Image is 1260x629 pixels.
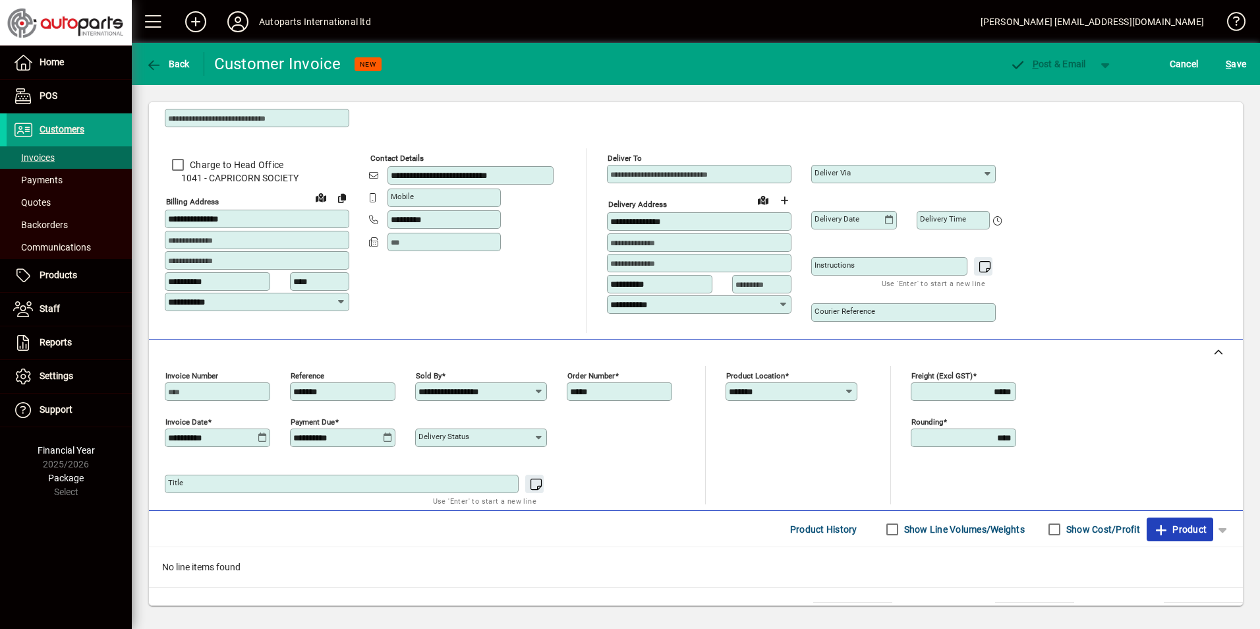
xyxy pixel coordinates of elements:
div: Customer Invoice [214,53,341,75]
span: S [1226,59,1231,69]
span: Support [40,404,72,415]
mat-label: Payment due [291,417,335,427]
mat-label: Deliver via [815,168,851,177]
button: Profile [217,10,259,34]
mat-label: Product location [726,371,785,380]
button: Cancel [1166,52,1202,76]
a: Settings [7,360,132,393]
td: Freight (excl GST) [903,603,995,618]
div: Autoparts International ltd [259,11,371,32]
td: 0.0000 M³ [813,603,892,618]
span: Invoices [13,152,55,163]
a: Reports [7,326,132,359]
label: Show Cost/Profit [1064,523,1140,536]
mat-hint: Use 'Enter' to start a new line [433,493,536,508]
a: View on map [310,187,331,208]
a: Home [7,46,132,79]
button: Product History [785,518,863,541]
mat-label: Order number [567,371,615,380]
mat-label: Courier Reference [815,307,875,316]
mat-label: Instructions [815,260,855,270]
td: GST exclusive [1085,603,1164,618]
button: Choose address [774,190,795,211]
span: Communications [13,242,91,253]
a: Products [7,259,132,292]
span: Home [40,57,64,67]
span: Quotes [13,197,51,208]
a: Knowledge Base [1217,3,1244,45]
a: Communications [7,236,132,258]
a: Quotes [7,191,132,214]
span: Back [146,59,190,69]
mat-label: Deliver To [608,154,642,163]
td: 85.00 [1164,603,1243,618]
td: 85.00 [995,603,1074,618]
app-page-header-button: Back [132,52,204,76]
mat-label: Rounding [911,417,943,427]
a: Staff [7,293,132,326]
span: NEW [360,60,376,69]
div: [PERSON_NAME] [EMAIL_ADDRESS][DOMAIN_NAME] [981,11,1204,32]
button: Post & Email [1003,52,1093,76]
label: Show Line Volumes/Weights [902,523,1025,536]
span: Backorders [13,220,68,230]
a: Backorders [7,214,132,236]
mat-label: Mobile [391,192,414,201]
span: Settings [40,371,73,381]
mat-hint: Use 'Enter' to start a new line [882,276,985,291]
span: ost & Email [1010,59,1086,69]
div: No line items found [149,547,1243,587]
mat-label: Invoice number [165,371,218,380]
a: Support [7,394,132,427]
span: POS [40,90,57,101]
span: Financial Year [38,445,95,456]
td: Total Volume [734,603,813,618]
span: Reports [40,337,72,347]
a: Payments [7,169,132,191]
span: Staff [40,303,60,314]
mat-label: Delivery date [815,214,859,224]
mat-label: Freight (excl GST) [911,371,973,380]
span: P [1033,59,1039,69]
span: Customers [40,124,84,135]
span: Payments [13,175,63,185]
button: Save [1222,52,1249,76]
span: Product [1153,519,1207,540]
span: Package [48,473,84,483]
button: Back [142,52,193,76]
a: View on map [753,189,774,210]
mat-label: Delivery time [920,214,966,224]
mat-label: Delivery status [418,432,469,441]
span: 1041 - CAPRICORN SOCIETY [165,171,349,185]
button: Add [175,10,217,34]
label: Charge to Head Office [187,158,283,171]
button: Copy to Delivery address [331,187,353,208]
button: Product [1147,518,1213,541]
a: Invoices [7,146,132,169]
span: Product History [790,519,857,540]
span: Cancel [1170,53,1199,75]
mat-label: Reference [291,371,324,380]
span: ave [1226,53,1246,75]
mat-label: Invoice date [165,417,208,427]
mat-label: Sold by [416,371,442,380]
a: POS [7,80,132,113]
span: Products [40,270,77,280]
mat-label: Title [168,478,183,487]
